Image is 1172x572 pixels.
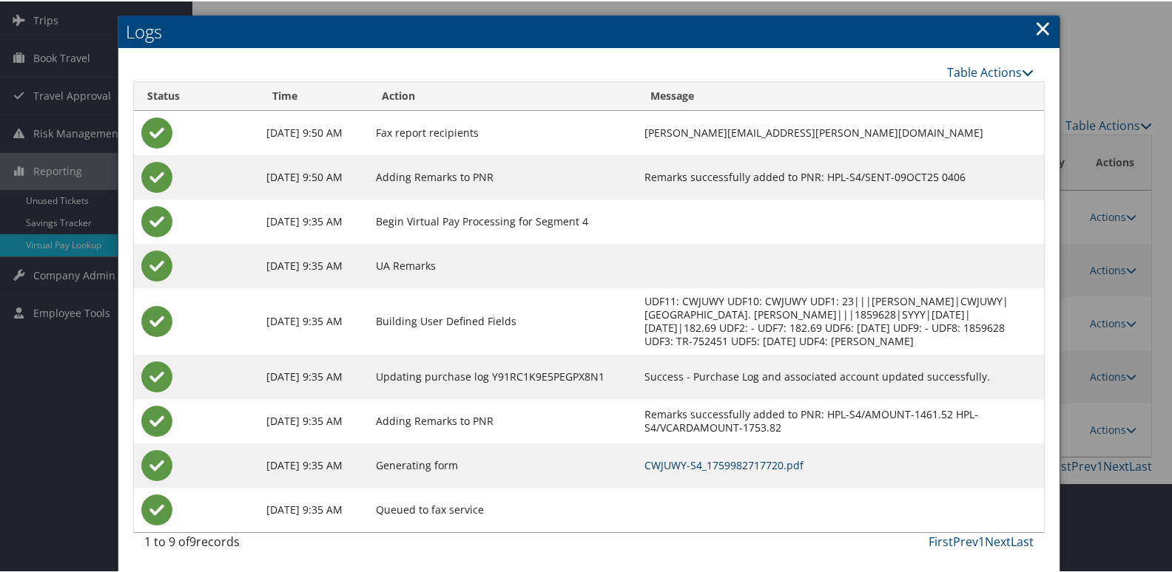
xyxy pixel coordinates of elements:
[368,486,637,531] td: Queued to fax service
[259,198,368,242] td: [DATE] 9:35 AM
[368,242,637,287] td: UA Remarks
[637,154,1043,198] td: Remarks successfully added to PNR: HPL-S4/SENT-09OCT25 0406
[259,287,368,353] td: [DATE] 9:35 AM
[259,398,368,442] td: [DATE] 9:35 AM
[644,457,804,471] a: CWJUWY-S4_1759982717720.pdf
[929,532,953,548] a: First
[368,81,637,109] th: Action: activate to sort column ascending
[368,198,637,242] td: Begin Virtual Pay Processing for Segment 4
[259,353,368,398] td: [DATE] 9:35 AM
[368,353,637,398] td: Updating purchase log Y91RC1K9E5PEGPX8N1
[259,109,368,154] td: [DATE] 9:50 AM
[637,398,1043,442] td: Remarks successfully added to PNR: HPL-S4/AMOUNT-1461.52 HPL-S4/VCARDAMOUNT-1753.82
[189,532,196,548] span: 9
[259,242,368,287] td: [DATE] 9:35 AM
[1034,12,1051,41] a: Close
[259,154,368,198] td: [DATE] 9:50 AM
[368,287,637,353] td: Building User Defined Fields
[118,14,1060,47] h2: Logs
[368,442,637,486] td: Generating form
[259,442,368,486] td: [DATE] 9:35 AM
[368,398,637,442] td: Adding Remarks to PNR
[259,486,368,531] td: [DATE] 9:35 AM
[637,81,1043,109] th: Message: activate to sort column ascending
[953,532,978,548] a: Prev
[259,81,368,109] th: Time: activate to sort column ascending
[637,287,1043,353] td: UDF11: CWJUWY UDF10: CWJUWY UDF1: 23|||[PERSON_NAME]|CWJUWY| [GEOGRAPHIC_DATA]. [PERSON_NAME]|||1...
[368,154,637,198] td: Adding Remarks to PNR
[144,531,350,556] div: 1 to 9 of records
[637,109,1043,154] td: [PERSON_NAME][EMAIL_ADDRESS][PERSON_NAME][DOMAIN_NAME]
[947,63,1034,79] a: Table Actions
[637,353,1043,398] td: Success - Purchase Log and associated account updated successfully.
[134,81,259,109] th: Status: activate to sort column ascending
[978,532,985,548] a: 1
[985,532,1011,548] a: Next
[1011,532,1034,548] a: Last
[368,109,637,154] td: Fax report recipients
